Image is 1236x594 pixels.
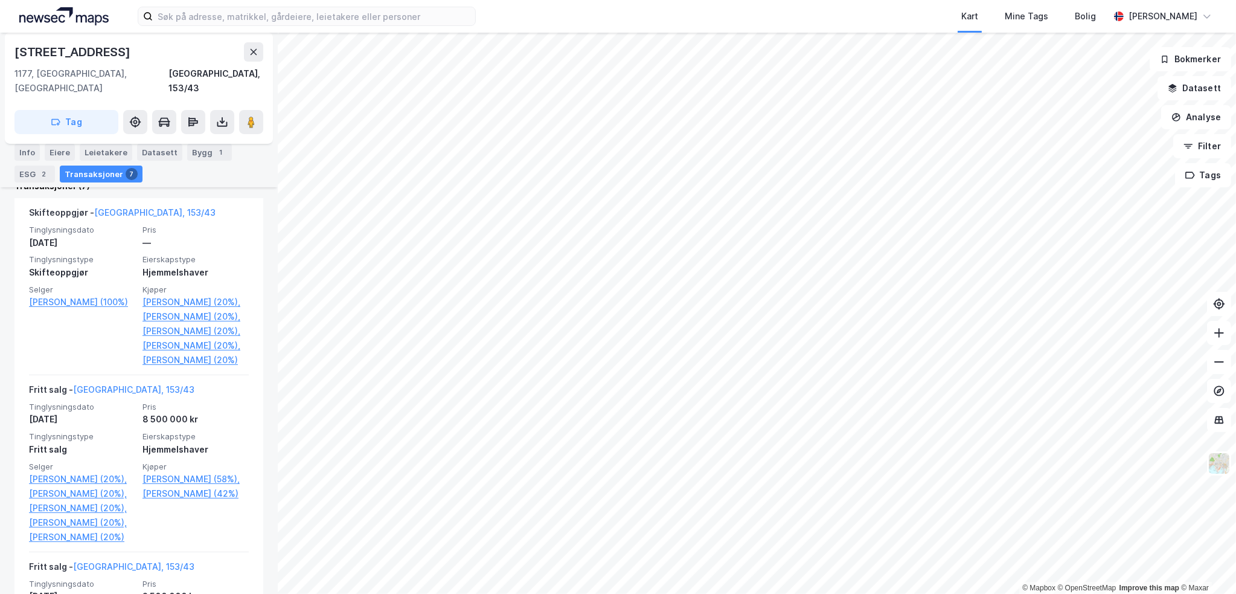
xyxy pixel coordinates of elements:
div: Transaksjoner [60,166,142,182]
span: Pris [142,579,249,589]
span: Kjøper [142,285,249,295]
div: Fritt salg [29,442,135,457]
a: [GEOGRAPHIC_DATA], 153/43 [73,384,194,395]
div: Eiere [45,144,75,161]
div: 7 [126,168,138,180]
a: [PERSON_NAME] (42%) [142,486,249,501]
div: [STREET_ADDRESS] [14,42,133,62]
a: [PERSON_NAME] (20%) [29,530,135,544]
div: Bygg [187,144,232,161]
a: [PERSON_NAME] (20%) [142,353,249,367]
div: Leietakere [80,144,132,161]
div: Datasett [137,144,182,161]
button: Datasett [1158,76,1231,100]
div: [DATE] [29,236,135,250]
iframe: Chat Widget [1176,536,1236,594]
div: [GEOGRAPHIC_DATA], 153/43 [168,66,263,95]
span: Tinglysningstype [29,431,135,442]
button: Tags [1175,163,1231,187]
a: [PERSON_NAME] (20%), [29,501,135,515]
div: Mine Tags [1005,9,1048,24]
button: Bokmerker [1150,47,1231,71]
span: Eierskapstype [142,431,249,442]
a: [GEOGRAPHIC_DATA], 153/43 [94,207,216,218]
span: Selger [29,462,135,472]
img: logo.a4113a55bc3d86da70a041830d287a7e.svg [19,7,109,25]
span: Tinglysningsdato [29,402,135,412]
a: [PERSON_NAME] (20%), [142,295,249,309]
div: Kart [961,9,978,24]
div: Skifteoppgjør - [29,205,216,225]
a: [PERSON_NAME] (20%), [142,338,249,353]
div: 1 [215,146,227,158]
div: 8 500 000 kr [142,412,249,427]
span: Eierskapstype [142,254,249,265]
a: [GEOGRAPHIC_DATA], 153/43 [73,561,194,572]
div: — [142,236,249,250]
img: Z [1208,452,1231,475]
a: [PERSON_NAME] (20%), [29,486,135,501]
div: Bolig [1075,9,1096,24]
input: Søk på adresse, matrikkel, gårdeiere, leietakere eller personer [153,7,475,25]
button: Analyse [1161,105,1231,129]
div: 2 [38,168,50,180]
a: [PERSON_NAME] (58%), [142,472,249,486]
div: [PERSON_NAME] [1129,9,1197,24]
div: Hjemmelshaver [142,442,249,457]
button: Tag [14,110,118,134]
div: ESG [14,166,55,182]
a: OpenStreetMap [1058,584,1116,592]
button: Filter [1173,134,1231,158]
a: [PERSON_NAME] (20%), [142,309,249,324]
a: [PERSON_NAME] (20%), [29,472,135,486]
span: Selger [29,285,135,295]
a: Mapbox [1022,584,1055,592]
div: Fritt salg - [29,560,194,579]
a: [PERSON_NAME] (20%), [142,324,249,338]
div: Info [14,144,40,161]
div: [DATE] [29,412,135,427]
div: Hjemmelshaver [142,265,249,280]
a: Improve this map [1119,584,1179,592]
div: Fritt salg - [29,383,194,402]
div: Skifteoppgjør [29,265,135,280]
a: [PERSON_NAME] (20%), [29,515,135,530]
a: [PERSON_NAME] (100%) [29,295,135,309]
span: Tinglysningsdato [29,225,135,235]
span: Pris [142,402,249,412]
span: Tinglysningstype [29,254,135,265]
span: Pris [142,225,249,235]
span: Tinglysningsdato [29,579,135,589]
span: Kjøper [142,462,249,472]
div: 1177, [GEOGRAPHIC_DATA], [GEOGRAPHIC_DATA] [14,66,168,95]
